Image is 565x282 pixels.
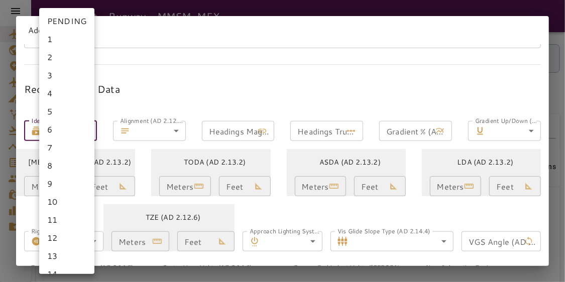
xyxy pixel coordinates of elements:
[39,157,94,175] li: 8
[39,120,94,138] li: 6
[39,102,94,120] li: 5
[39,84,94,102] li: 4
[39,211,94,229] li: 11
[39,138,94,157] li: 7
[39,48,94,66] li: 2
[39,66,94,84] li: 3
[39,12,94,30] li: PENDING
[39,175,94,193] li: 9
[39,247,94,265] li: 13
[39,193,94,211] li: 10
[39,30,94,48] li: 1
[39,229,94,247] li: 12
